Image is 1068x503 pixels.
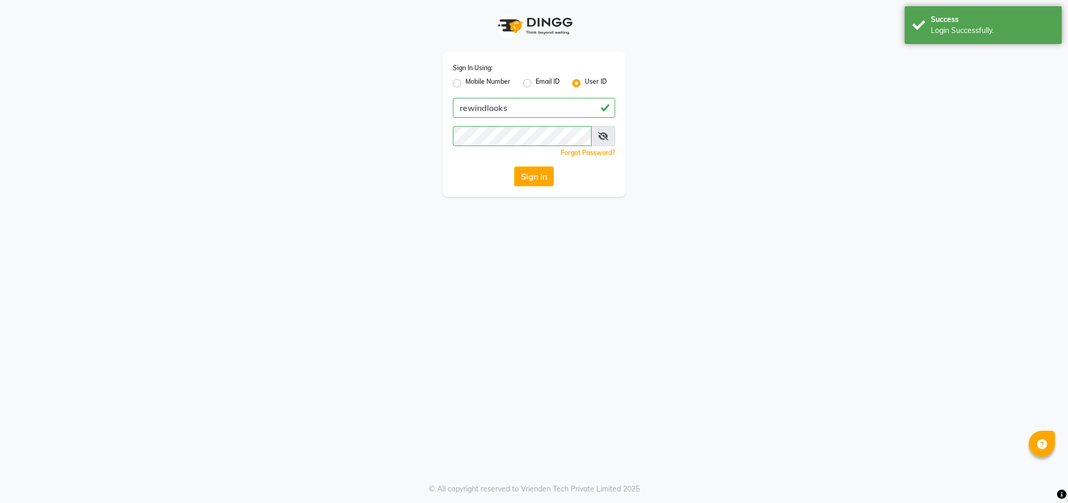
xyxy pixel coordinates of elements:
[453,63,493,73] label: Sign In Using:
[585,77,607,90] label: User ID
[931,25,1054,36] div: Login Successfully.
[492,10,576,41] img: logo1.svg
[561,149,615,157] a: Forgot Password?
[1024,461,1058,493] iframe: chat widget
[465,77,510,90] label: Mobile Number
[536,77,560,90] label: Email ID
[514,166,554,186] button: Sign In
[453,98,615,118] input: Username
[931,14,1054,25] div: Success
[453,126,592,146] input: Username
